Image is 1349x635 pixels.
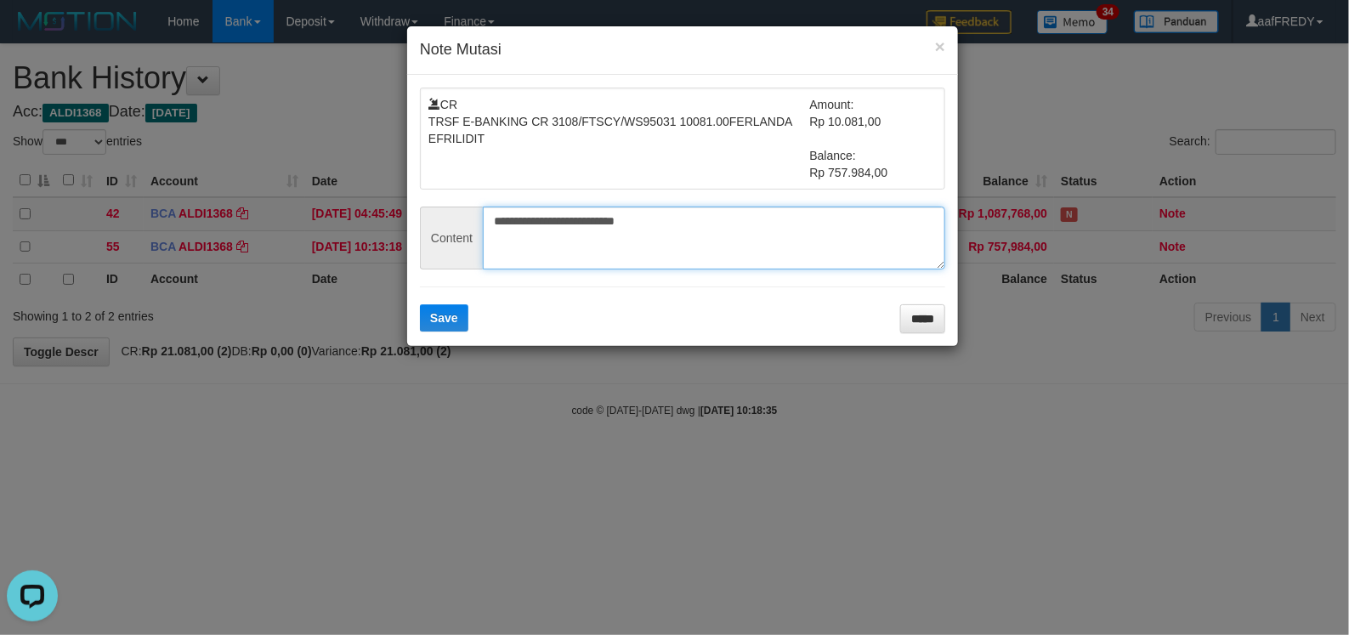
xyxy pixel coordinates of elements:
[430,311,458,325] span: Save
[810,96,938,181] td: Amount: Rp 10.081,00 Balance: Rp 757.984,00
[420,207,483,269] span: Content
[935,37,945,55] button: ×
[428,96,810,181] td: CR TRSF E-BANKING CR 3108/FTSCY/WS95031 10081.00FERLANDA EFRILIDIT
[420,39,945,61] h4: Note Mutasi
[7,7,58,58] button: Open LiveChat chat widget
[420,304,468,332] button: Save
